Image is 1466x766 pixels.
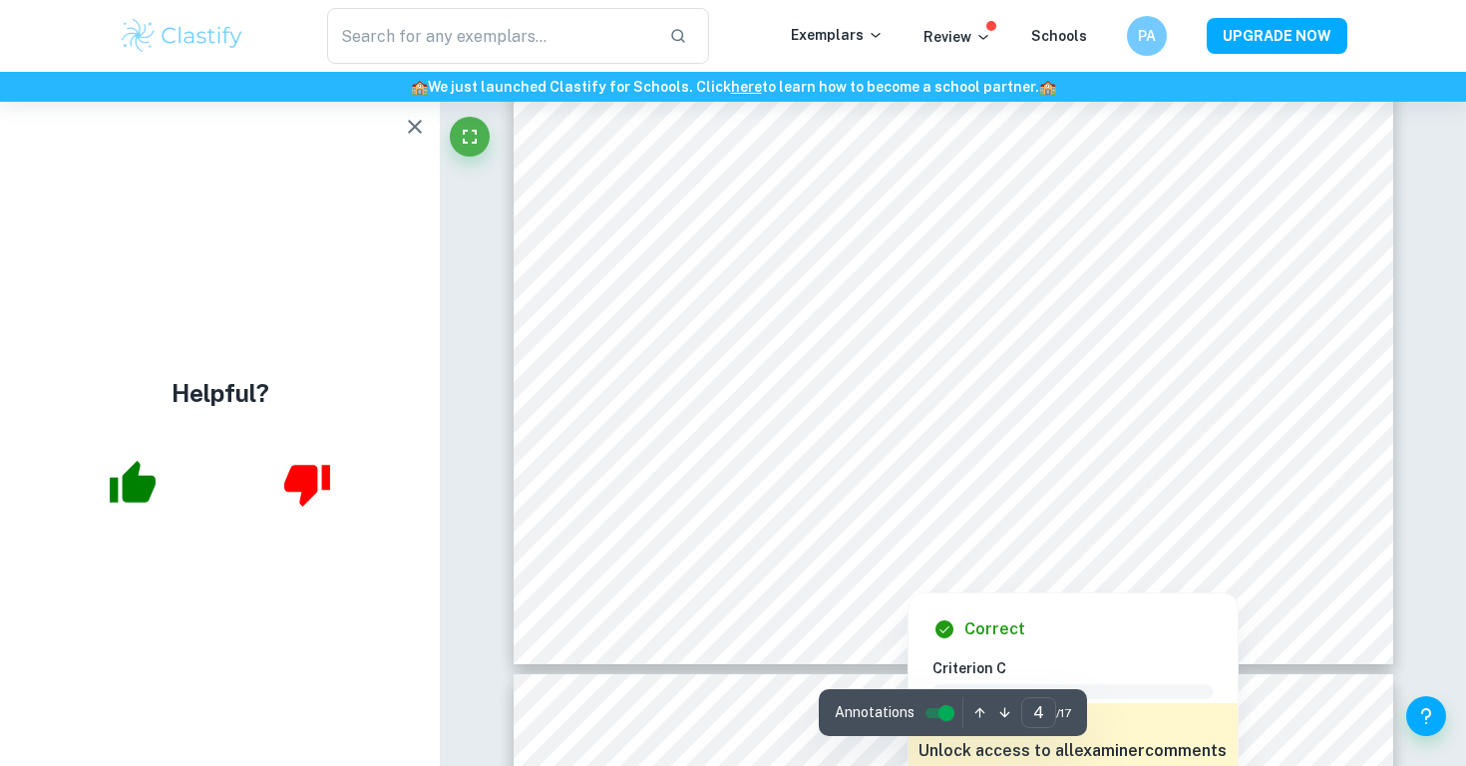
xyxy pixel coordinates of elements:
[327,8,653,64] input: Search for any exemplars...
[1056,704,1071,722] span: / 17
[1207,18,1347,54] button: UPGRADE NOW
[172,375,269,411] h4: Helpful?
[1136,25,1159,47] h6: PA
[4,76,1462,98] h6: We just launched Clastify for Schools. Click to learn how to become a school partner.
[450,117,490,157] button: Fullscreen
[1127,16,1167,56] button: PA
[964,617,1025,641] h6: Correct
[1031,28,1087,44] a: Schools
[923,26,991,48] p: Review
[119,16,245,56] img: Clastify logo
[835,702,915,723] span: Annotations
[411,79,428,95] span: 🏫
[1039,79,1056,95] span: 🏫
[791,24,884,46] p: Exemplars
[731,79,762,95] a: here
[932,657,1230,679] h6: Criterion C
[1406,696,1446,736] button: Help and Feedback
